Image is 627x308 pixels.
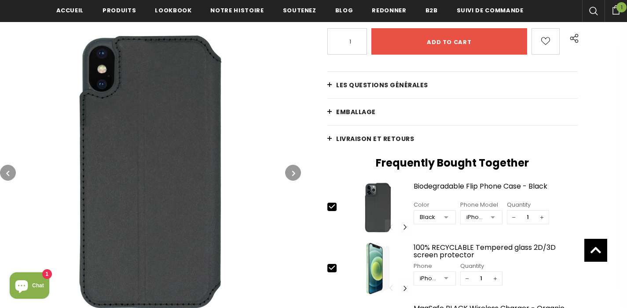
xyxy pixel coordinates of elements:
[155,6,191,15] span: Lookbook
[345,180,411,235] img: Biodegradable Flip Phone Case - Black image 0
[616,2,627,12] span: 1
[507,211,521,224] span: −
[420,274,438,283] div: iPhone 12 Pro Max
[327,72,578,98] a: Les questions générales
[335,6,353,15] span: Blog
[336,134,414,143] span: Livraison et retours
[507,200,549,209] div: Quantity
[336,81,428,89] span: Les questions générales
[103,6,136,15] span: Produits
[210,6,264,15] span: Notre histoire
[466,213,484,222] div: iPhone 11 PRO
[489,272,502,285] span: +
[420,213,438,222] div: Black
[414,200,456,209] div: Color
[605,4,627,15] a: 1
[371,28,527,55] input: Add to cart
[425,6,438,15] span: B2B
[372,6,406,15] span: Redonner
[327,126,578,152] a: Livraison et retours
[345,241,411,296] img: 100% RECYCLABLE Tempered glass 2D/3D screen protector image 0
[327,99,578,125] a: EMBALLAGE
[535,211,549,224] span: +
[327,156,578,170] h2: Frequently Bought Together
[414,182,578,198] a: Biodegradable Flip Phone Case - Black
[414,262,456,271] div: Phone
[414,244,578,259] a: 100% RECYCLABLE Tempered glass 2D/3D screen protector
[283,6,316,15] span: soutenez
[457,6,524,15] span: Suivi de commande
[7,272,52,301] inbox-online-store-chat: Shopify online store chat
[461,272,474,285] span: −
[460,262,502,271] div: Quantity
[336,108,376,116] span: EMBALLAGE
[56,6,84,15] span: Accueil
[460,200,502,209] div: Phone Model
